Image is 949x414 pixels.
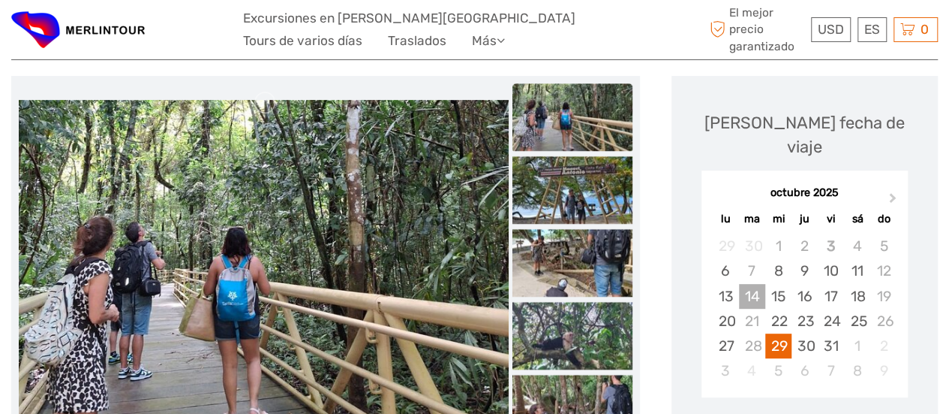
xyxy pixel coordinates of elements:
[765,258,791,283] div: Choose miércoles, 8 de octubre de 2025
[791,284,818,309] div: Choose jueves, 16 de octubre de 2025
[739,358,765,383] div: Not available martes, 4 de noviembre de 2025
[791,334,818,358] div: Choose jueves, 30 de octubre de 2025
[243,30,362,52] a: Tours de varios días
[739,258,765,283] div: Not available martes, 7 de octubre de 2025
[712,334,738,358] div: Choose lunes, 27 de octubre de 2025
[844,358,870,383] div: Choose sábado, 8 de noviembre de 2025
[870,334,896,358] div: Not available domingo, 2 de noviembre de 2025
[739,284,765,309] div: Not available martes, 14 de octubre de 2025
[844,284,870,309] div: Choose sábado, 18 de octubre de 2025
[712,258,738,283] div: Choose lunes, 6 de octubre de 2025
[243,8,575,29] a: Excursiones en [PERSON_NAME][GEOGRAPHIC_DATA]
[739,209,765,229] div: ma
[712,234,738,258] div: Not available lunes, 29 de septiembre de 2025
[706,234,902,383] div: month 2025-10
[870,234,896,258] div: Not available domingo, 5 de octubre de 2025
[918,22,931,37] span: 0
[739,234,765,258] div: Not available martes, 30 de septiembre de 2025
[818,358,844,383] div: Choose viernes, 7 de noviembre de 2025
[765,284,791,309] div: Choose miércoles, 15 de octubre de 2025
[512,229,632,297] img: beaa2e15331b4543b26912dc8582b657_slider_thumbnail.jpg
[870,358,896,383] div: Not available domingo, 9 de noviembre de 2025
[844,309,870,334] div: Choose sábado, 25 de octubre de 2025
[870,309,896,334] div: Not available domingo, 26 de octubre de 2025
[701,186,908,201] div: octubre 2025
[870,284,896,309] div: Not available domingo, 19 de octubre de 2025
[512,302,632,370] img: cf10f9417b234ac2aaf5f78b7a9c8c2e_slider_thumbnail.jpg
[791,209,818,229] div: ju
[765,358,791,383] div: Choose miércoles, 5 de noviembre de 2025
[882,189,906,213] button: Next Month
[857,17,887,42] div: ES
[818,209,844,229] div: vi
[686,111,923,159] div: [PERSON_NAME] fecha de viaje
[765,209,791,229] div: mi
[818,284,844,309] div: Choose viernes, 17 de octubre de 2025
[791,358,818,383] div: Choose jueves, 6 de noviembre de 2025
[512,156,632,224] img: 789cc78f13db49efbf8123f9a2713139_slider_thumbnail.jpg
[712,284,738,309] div: Choose lunes, 13 de octubre de 2025
[844,234,870,258] div: Not available sábado, 4 de octubre de 2025
[844,209,870,229] div: sá
[818,22,844,37] span: USD
[765,334,791,358] div: Choose miércoles, 29 de octubre de 2025
[706,5,807,55] span: El mejor precio garantizado
[173,23,191,41] button: Open LiveChat chat widget
[818,234,844,258] div: Not available viernes, 3 de octubre de 2025
[818,258,844,283] div: Choose viernes, 10 de octubre de 2025
[739,309,765,334] div: Not available martes, 21 de octubre de 2025
[11,11,145,48] img: 3042-89c2dfa2-666b-4c66-b57d-9189cef1e72e_logo_small.png
[765,234,791,258] div: Not available miércoles, 1 de octubre de 2025
[21,26,170,38] p: We're away right now. Please check back later!
[739,334,765,358] div: Not available martes, 28 de octubre de 2025
[712,309,738,334] div: Choose lunes, 20 de octubre de 2025
[844,334,870,358] div: Choose sábado, 1 de noviembre de 2025
[712,209,738,229] div: lu
[791,258,818,283] div: Choose jueves, 9 de octubre de 2025
[844,258,870,283] div: Choose sábado, 11 de octubre de 2025
[472,30,505,52] a: Más
[712,358,738,383] div: Choose lunes, 3 de noviembre de 2025
[818,309,844,334] div: Choose viernes, 24 de octubre de 2025
[765,309,791,334] div: Choose miércoles, 22 de octubre de 2025
[388,30,446,52] a: Traslados
[818,334,844,358] div: Choose viernes, 31 de octubre de 2025
[870,209,896,229] div: do
[791,234,818,258] div: Not available jueves, 2 de octubre de 2025
[870,258,896,283] div: Not available domingo, 12 de octubre de 2025
[512,83,632,151] img: 0df2ac08b36a48dabad8b426a26455cd_slider_thumbnail.jpg
[791,309,818,334] div: Choose jueves, 23 de octubre de 2025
